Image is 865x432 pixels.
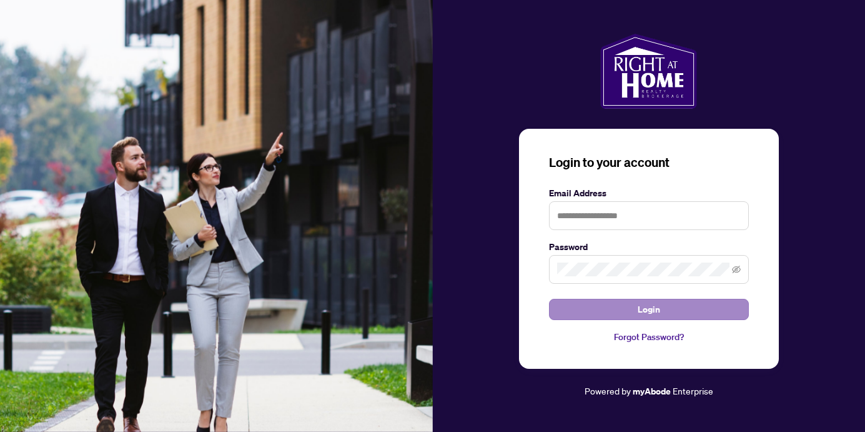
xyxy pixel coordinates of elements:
label: Email Address [549,186,749,200]
button: Login [549,299,749,320]
img: ma-logo [600,34,697,109]
a: myAbode [633,384,671,398]
span: Login [638,299,660,319]
a: Forgot Password? [549,330,749,344]
h3: Login to your account [549,154,749,171]
span: Enterprise [673,385,713,396]
span: Powered by [585,385,631,396]
span: eye-invisible [732,265,741,274]
label: Password [549,240,749,254]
